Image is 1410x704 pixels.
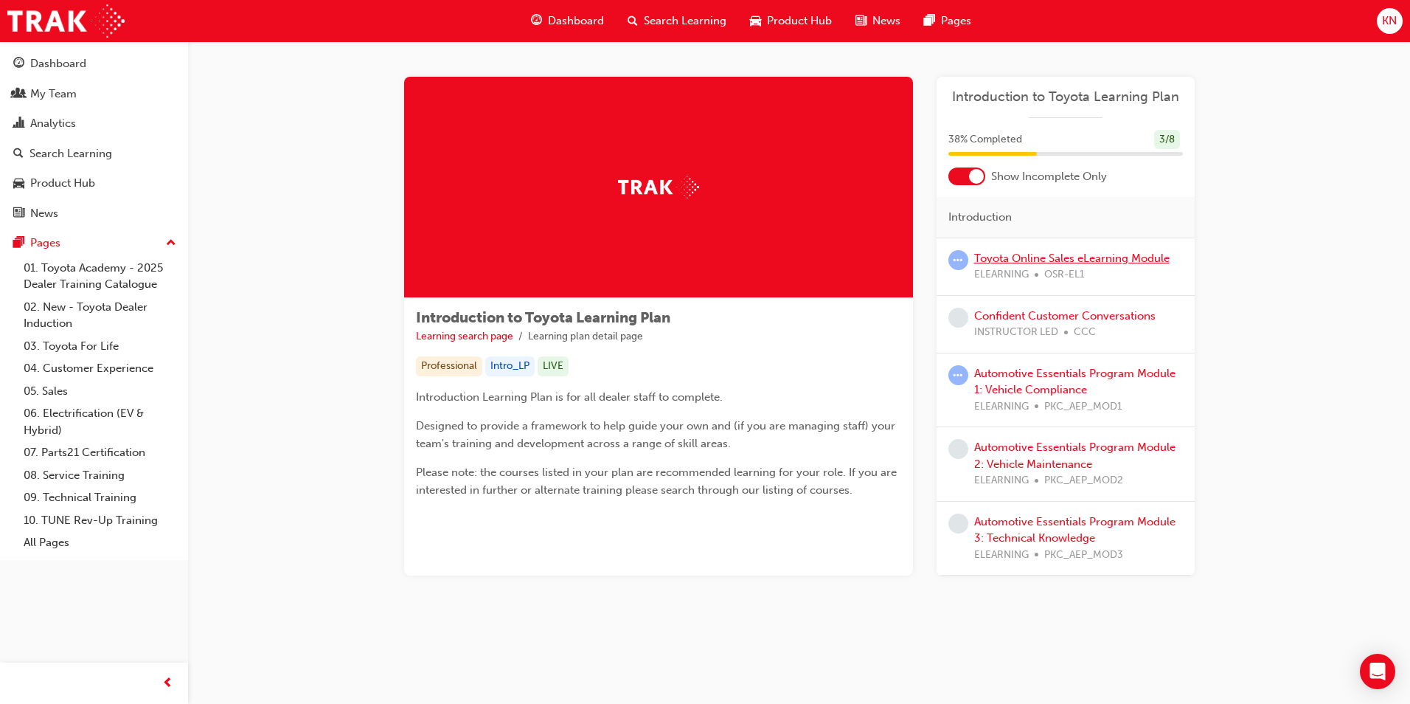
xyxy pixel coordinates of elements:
a: 09. Technical Training [18,486,182,509]
span: Dashboard [548,13,604,30]
div: Intro_LP [485,356,535,376]
span: PKC_AEP_MOD2 [1044,472,1123,489]
a: car-iconProduct Hub [738,6,844,36]
a: Introduction to Toyota Learning Plan [948,89,1183,106]
span: OSR-EL1 [1044,266,1085,283]
a: Analytics [6,110,182,137]
a: Automotive Essentials Program Module 2: Vehicle Maintenance [974,441,1175,471]
a: news-iconNews [844,6,912,36]
span: car-icon [13,177,24,190]
img: Trak [7,4,125,38]
a: 05. Sales [18,380,182,403]
span: news-icon [855,12,867,30]
span: Please note: the courses listed in your plan are recommended learning for your role. If you are i... [416,466,900,497]
div: Analytics [30,115,76,132]
span: guage-icon [13,58,24,71]
span: Designed to provide a framework to help guide your own and (if you are managing staff) your team'... [416,419,898,450]
a: 01. Toyota Academy - 2025 Dealer Training Catalogue [18,257,182,296]
span: learningRecordVerb_ATTEMPT-icon [948,365,968,385]
span: ELEARNING [974,398,1029,415]
div: Product Hub [30,175,95,192]
button: Pages [6,230,182,257]
span: Search Learning [644,13,726,30]
span: KN [1382,13,1397,30]
span: learningRecordVerb_ATTEMPT-icon [948,250,968,270]
span: ELEARNING [974,266,1029,283]
span: pages-icon [13,237,24,250]
span: learningRecordVerb_NONE-icon [948,308,968,328]
a: Dashboard [6,50,182,77]
a: 02. New - Toyota Dealer Induction [18,296,182,335]
span: search-icon [628,12,638,30]
span: people-icon [13,88,24,101]
div: Professional [416,356,482,376]
button: KN [1377,8,1403,34]
a: Product Hub [6,170,182,197]
a: pages-iconPages [912,6,983,36]
button: DashboardMy TeamAnalyticsSearch LearningProduct HubNews [6,47,182,230]
span: Pages [941,13,971,30]
span: learningRecordVerb_NONE-icon [948,514,968,534]
img: Trak [618,176,699,199]
a: 07. Parts21 Certification [18,441,182,464]
a: Automotive Essentials Program Module 3: Technical Knowledge [974,515,1175,545]
span: News [872,13,900,30]
a: 03. Toyota For Life [18,335,182,358]
span: guage-icon [531,12,542,30]
a: All Pages [18,531,182,554]
a: Search Learning [6,140,182,168]
div: Pages [30,235,60,252]
div: Dashboard [30,55,86,72]
span: PKC_AEP_MOD3 [1044,547,1123,564]
div: LIVE [538,356,569,376]
span: PKC_AEP_MOD1 [1044,398,1122,415]
a: 06. Electrification (EV & Hybrid) [18,402,182,441]
span: Introduction Learning Plan is for all dealer staff to complete. [416,390,723,404]
span: prev-icon [162,674,173,693]
div: My Team [30,86,77,103]
li: Learning plan detail page [528,328,643,345]
span: INSTRUCTOR LED [974,324,1058,341]
span: CCC [1074,324,1096,341]
span: chart-icon [13,117,24,131]
span: Introduction [948,209,1012,226]
span: ELEARNING [974,472,1029,489]
span: pages-icon [924,12,935,30]
div: Open Intercom Messenger [1360,654,1395,689]
a: Confident Customer Conversations [974,309,1156,322]
span: 38 % Completed [948,131,1022,148]
span: search-icon [13,148,24,161]
a: Toyota Online Sales eLearning Module [974,252,1170,265]
a: 08. Service Training [18,464,182,487]
span: learningRecordVerb_NONE-icon [948,439,968,459]
a: My Team [6,80,182,108]
div: Search Learning [29,145,112,162]
a: Learning search page [416,330,513,342]
a: 04. Customer Experience [18,357,182,380]
span: up-icon [166,234,176,253]
span: news-icon [13,207,24,221]
div: 3 / 8 [1154,130,1180,150]
span: ELEARNING [974,547,1029,564]
a: search-iconSearch Learning [616,6,738,36]
a: 10. TUNE Rev-Up Training [18,509,182,532]
div: News [30,205,58,222]
a: Automotive Essentials Program Module 1: Vehicle Compliance [974,367,1175,397]
span: Product Hub [767,13,832,30]
span: Introduction to Toyota Learning Plan [416,309,670,326]
span: car-icon [750,12,761,30]
a: guage-iconDashboard [519,6,616,36]
a: News [6,200,182,227]
span: Show Incomplete Only [991,168,1107,185]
